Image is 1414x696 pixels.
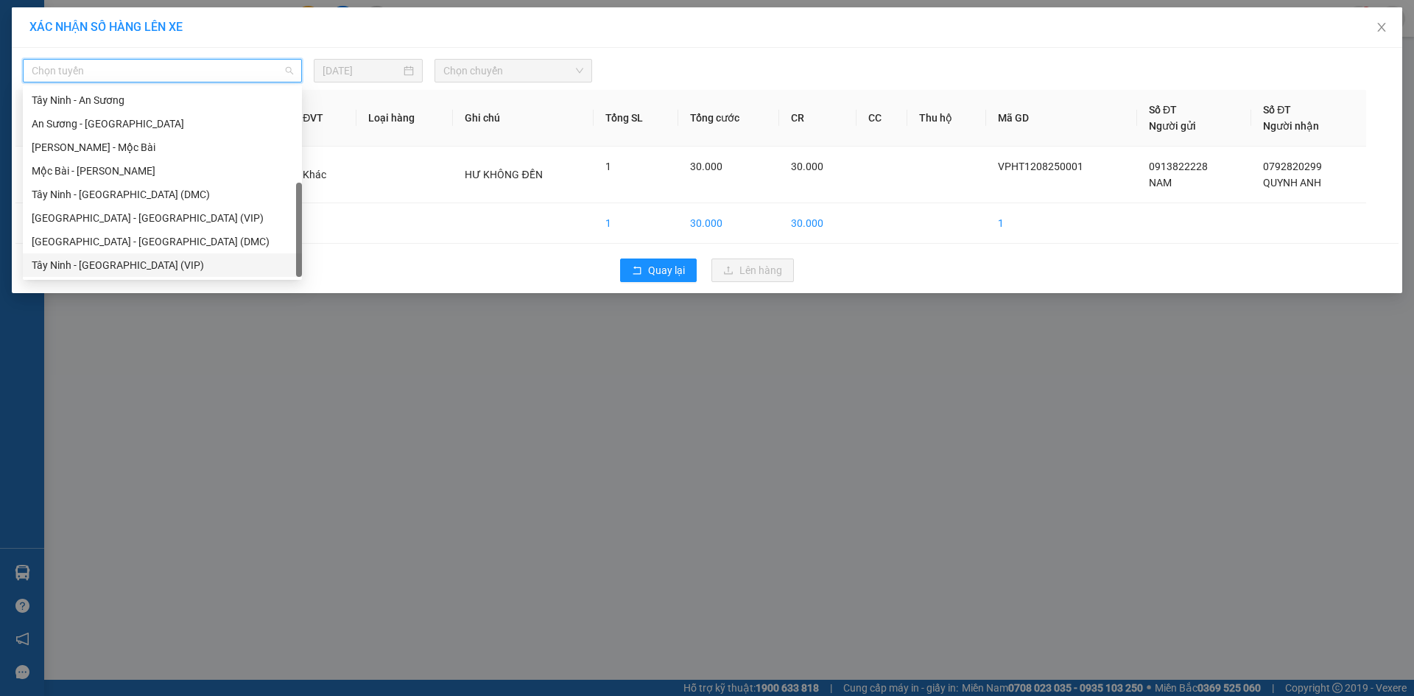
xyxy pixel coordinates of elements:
button: Close [1361,7,1402,49]
div: Hồ Chí Minh - Mộc Bài [23,136,302,159]
span: 0913822228 [1149,161,1208,172]
div: Tây Ninh - An Sương [32,92,293,108]
span: 0792820299 [1263,161,1322,172]
span: Chọn tuyến [32,60,293,82]
div: Tây Ninh - Sài Gòn (VIP) [23,253,302,277]
span: Số ĐT [1263,104,1291,116]
th: Tổng cước [678,90,779,147]
span: Người gửi [1149,120,1196,132]
input: 12/08/2025 [323,63,401,79]
div: Sài Gòn - Tây Ninh (VIP) [23,206,302,230]
th: CC [857,90,907,147]
th: Mã GD [986,90,1137,147]
td: 30.000 [779,203,857,244]
span: 1 [605,161,611,172]
div: Tây Ninh - An Sương [23,88,302,112]
div: Mộc Bài - [PERSON_NAME] [32,163,293,179]
span: Số ĐT [1149,104,1177,116]
span: close [1376,21,1387,33]
td: 1 [15,147,74,203]
td: 30.000 [678,203,779,244]
div: Tây Ninh - [GEOGRAPHIC_DATA] (DMC) [32,186,293,203]
button: uploadLên hàng [711,259,794,282]
div: [GEOGRAPHIC_DATA] - [GEOGRAPHIC_DATA] (DMC) [32,233,293,250]
span: 30.000 [791,161,823,172]
span: Quay lại [648,262,685,278]
th: STT [15,90,74,147]
th: Loại hàng [356,90,454,147]
div: [GEOGRAPHIC_DATA] - [GEOGRAPHIC_DATA] (VIP) [32,210,293,226]
div: Mộc Bài - Hồ Chí Minh [23,159,302,183]
span: HƯ KHÔNG ĐỀN [465,169,542,180]
div: Tây Ninh - Sài Gòn (DMC) [23,183,302,206]
th: CR [779,90,857,147]
td: 1 [986,203,1137,244]
button: rollbackQuay lại [620,259,697,282]
th: Tổng SL [594,90,678,147]
span: Người nhận [1263,120,1319,132]
span: QUYNH ANH [1263,177,1321,189]
span: 30.000 [690,161,722,172]
td: 1 [594,203,678,244]
span: NAM [1149,177,1172,189]
th: ĐVT [291,90,356,147]
span: XÁC NHẬN SỐ HÀNG LÊN XE [29,20,183,34]
div: Tây Ninh - [GEOGRAPHIC_DATA] (VIP) [32,257,293,273]
th: Ghi chú [453,90,593,147]
td: Khác [291,147,356,203]
th: Thu hộ [907,90,986,147]
span: rollback [632,265,642,277]
span: VPHT1208250001 [998,161,1083,172]
div: An Sương - [GEOGRAPHIC_DATA] [32,116,293,132]
span: Chọn chuyến [443,60,583,82]
div: Sài Gòn - Tây Ninh (DMC) [23,230,302,253]
div: [PERSON_NAME] - Mộc Bài [32,139,293,155]
div: An Sương - Tây Ninh [23,112,302,136]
